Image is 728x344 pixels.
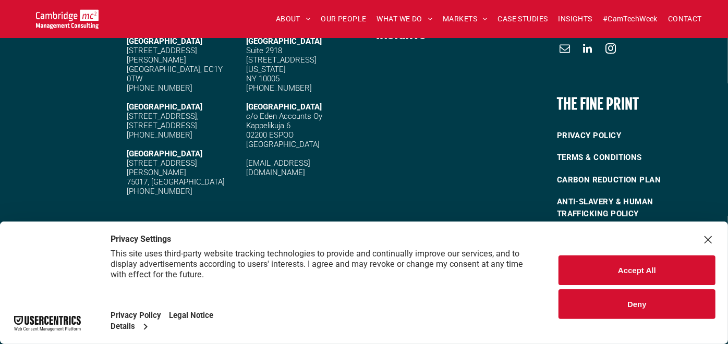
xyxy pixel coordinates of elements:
span: [PHONE_NUMBER] [127,130,192,140]
a: instagram [603,41,618,59]
span: [STREET_ADDRESS] [246,55,317,65]
b: THE FINE PRINT [557,95,639,113]
span: [GEOGRAPHIC_DATA] [246,36,322,46]
a: TERMS & CONDITIONS [557,146,699,169]
a: CONTACT [663,11,707,27]
strong: [GEOGRAPHIC_DATA] [127,149,202,158]
span: 75017, [GEOGRAPHIC_DATA] [127,177,225,187]
span: NY 10005 [246,74,280,83]
img: Cambridge MC Logo, digital transformation [36,9,99,29]
span: [STREET_ADDRESS] [127,121,197,130]
span: [GEOGRAPHIC_DATA] [246,102,322,112]
span: [STREET_ADDRESS][PERSON_NAME] [GEOGRAPHIC_DATA], EC1Y 0TW [127,46,223,83]
a: PRIVACY POLICY [557,125,699,147]
span: [PHONE_NUMBER] [246,83,312,93]
a: MARKETS [438,11,492,27]
span: [US_STATE] [246,65,286,74]
span: [STREET_ADDRESS][PERSON_NAME] [127,158,197,177]
strong: [GEOGRAPHIC_DATA] [127,36,202,46]
span: [PHONE_NUMBER] [127,187,192,196]
a: WHAT WE DO [372,11,438,27]
a: [EMAIL_ADDRESS][DOMAIN_NAME] [246,158,310,177]
a: Your Business Transformed | Cambridge Management Consulting [36,11,99,22]
a: INSIGHTS [553,11,598,27]
span: [STREET_ADDRESS], [127,112,199,121]
a: email [557,41,573,59]
a: ANTI-SLAVERY & HUMAN TRAFFICKING POLICY [557,191,699,225]
a: CARBON REDUCTION PLAN [557,169,699,191]
a: ABOUT [271,11,316,27]
span: c/o Eden Accounts Oy Kappelikuja 6 02200 ESPOO [GEOGRAPHIC_DATA] [246,112,322,149]
span: [PHONE_NUMBER] [127,83,192,93]
a: OUR PEOPLE [316,11,371,27]
a: linkedin [580,41,596,59]
a: #CamTechWeek [598,11,663,27]
strong: [GEOGRAPHIC_DATA] [127,102,202,112]
span: Suite 2918 [246,46,282,55]
a: CASE STUDIES [493,11,553,27]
